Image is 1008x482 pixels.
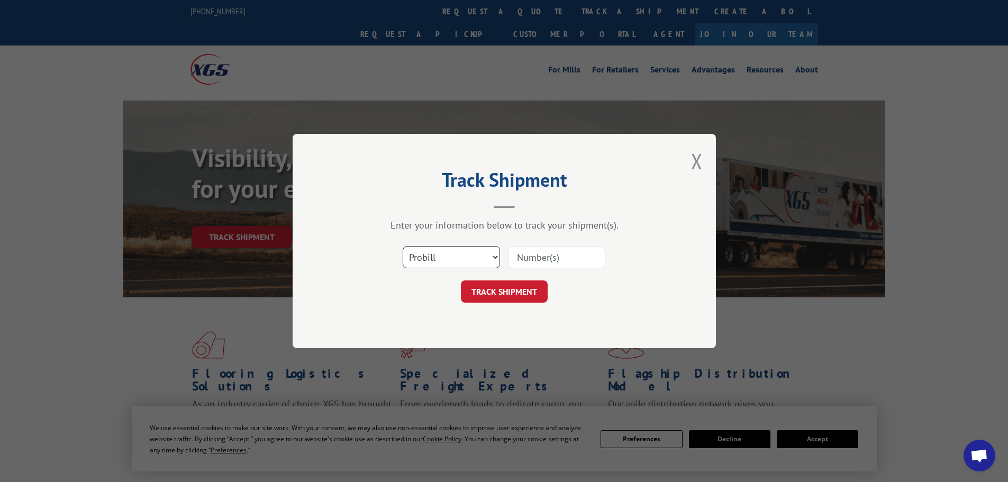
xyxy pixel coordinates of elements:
[346,219,663,231] div: Enter your information below to track your shipment(s).
[964,440,995,471] div: Open chat
[508,246,605,268] input: Number(s)
[346,172,663,193] h2: Track Shipment
[461,280,548,303] button: TRACK SHIPMENT
[691,147,703,175] button: Close modal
